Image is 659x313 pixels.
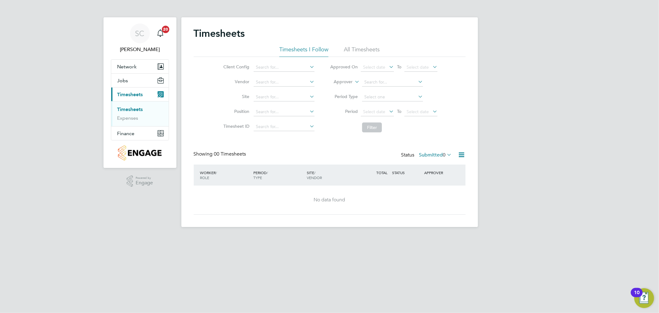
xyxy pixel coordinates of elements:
[279,46,328,57] li: Timesheets I Follow
[117,131,135,136] span: Finance
[419,152,452,158] label: Submitted
[423,167,455,178] div: APPROVER
[117,78,128,84] span: Jobs
[362,122,382,132] button: Filter
[194,27,245,40] h2: Timesheets
[111,60,169,73] button: Network
[135,29,145,37] span: SC
[117,92,143,97] span: Timesheets
[363,64,385,70] span: Select date
[216,170,217,175] span: /
[194,151,247,157] div: Showing
[222,109,249,114] label: Position
[305,167,359,183] div: SITE
[118,145,162,161] img: countryside-properties-logo-retina.png
[307,175,322,180] span: VENDOR
[136,180,153,186] span: Engage
[407,109,429,114] span: Select date
[314,170,315,175] span: /
[111,101,169,126] div: Timesheets
[200,197,459,203] div: No data found
[363,109,385,114] span: Select date
[330,94,358,99] label: Period Type
[154,24,167,43] a: 20
[117,106,143,112] a: Timesheets
[443,152,446,158] span: 0
[117,115,138,121] a: Expenses
[222,123,249,129] label: Timesheet ID
[111,88,169,101] button: Timesheets
[395,63,403,71] span: To
[111,126,169,140] button: Finance
[344,46,380,57] li: All Timesheets
[252,167,305,183] div: PERIOD
[162,26,169,33] span: 20
[254,122,315,131] input: Search for...
[253,175,262,180] span: TYPE
[325,79,353,85] label: Approver
[362,78,423,87] input: Search for...
[254,108,315,116] input: Search for...
[214,151,246,157] span: 00 Timesheets
[117,64,137,70] span: Network
[199,167,252,183] div: WORKER
[222,79,249,84] label: Vendor
[377,170,388,175] span: TOTAL
[330,109,358,114] label: Period
[401,151,453,160] div: Status
[103,17,176,168] nav: Main navigation
[111,145,169,161] a: Go to home page
[254,63,315,72] input: Search for...
[254,93,315,101] input: Search for...
[267,170,268,175] span: /
[111,74,169,87] button: Jobs
[362,93,423,101] input: Select one
[634,293,640,301] div: 10
[634,288,654,308] button: Open Resource Center, 10 new notifications
[111,46,169,53] span: Sam Carter
[111,24,169,53] a: SC[PERSON_NAME]
[136,175,153,181] span: Powered by
[407,64,429,70] span: Select date
[222,94,249,99] label: Site
[200,175,209,180] span: ROLE
[222,64,249,70] label: Client Config
[254,78,315,87] input: Search for...
[391,167,423,178] div: STATUS
[395,107,403,115] span: To
[330,64,358,70] label: Approved On
[127,175,153,187] a: Powered byEngage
